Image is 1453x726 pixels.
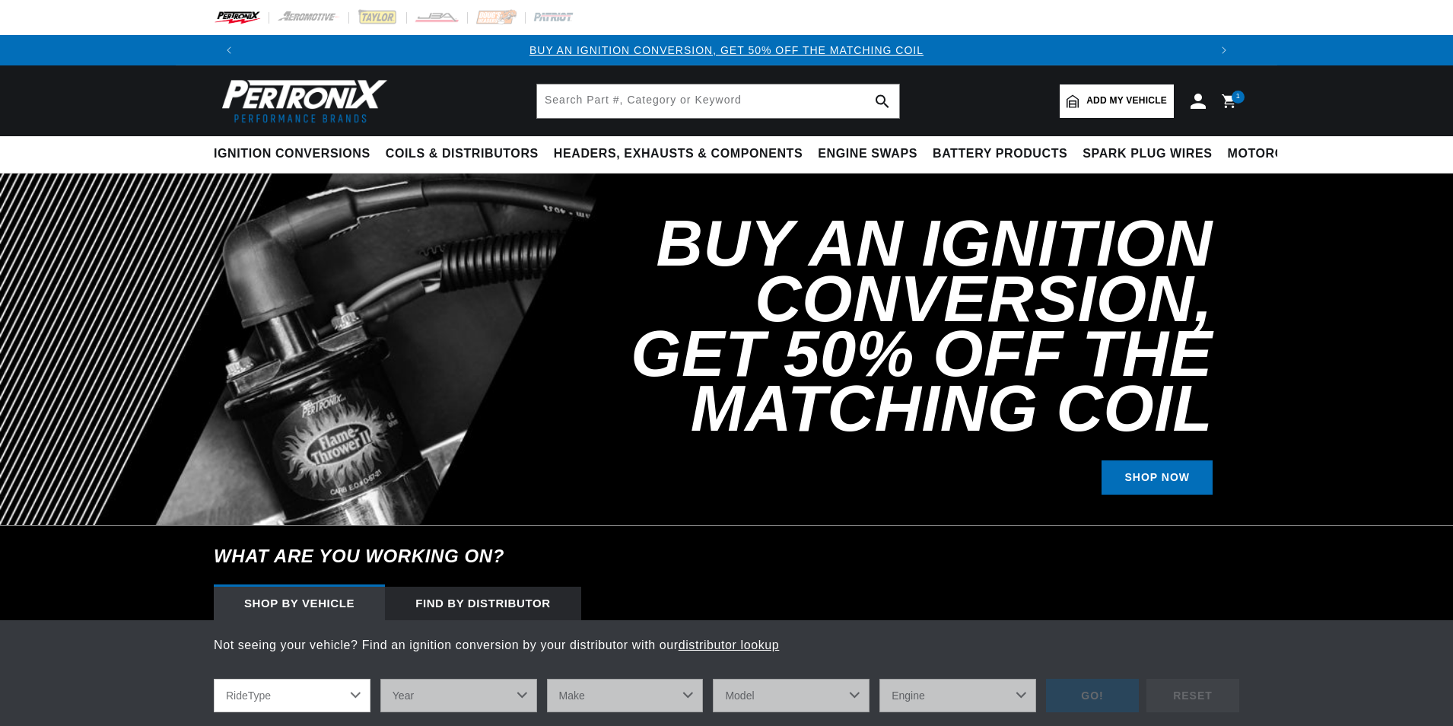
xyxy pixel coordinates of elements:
summary: Ignition Conversions [214,136,378,172]
summary: Spark Plug Wires [1075,136,1219,172]
img: Pertronix [214,75,389,127]
a: Add my vehicle [1060,84,1174,118]
select: RideType [214,679,370,712]
span: 1 [1236,91,1241,103]
select: Year [380,679,537,712]
button: Translation missing: en.sections.announcements.previous_announcement [214,35,244,65]
span: Engine Swaps [818,146,917,162]
p: Not seeing your vehicle? Find an ignition conversion by your distributor with our [214,635,1239,655]
span: Coils & Distributors [386,146,539,162]
span: Ignition Conversions [214,146,370,162]
span: Battery Products [933,146,1067,162]
span: Motorcycle [1228,146,1318,162]
div: Shop by vehicle [214,587,385,620]
summary: Engine Swaps [810,136,925,172]
div: Announcement [244,42,1209,59]
a: distributor lookup [679,638,780,651]
summary: Headers, Exhausts & Components [546,136,810,172]
input: Search Part #, Category or Keyword [537,84,899,118]
div: Find by Distributor [385,587,581,620]
span: Add my vehicle [1086,94,1167,108]
button: search button [866,84,899,118]
button: Translation missing: en.sections.announcements.next_announcement [1209,35,1239,65]
summary: Battery Products [925,136,1075,172]
select: Engine [879,679,1036,712]
span: Headers, Exhausts & Components [554,146,803,162]
a: SHOP NOW [1102,460,1213,495]
span: Spark Plug Wires [1083,146,1212,162]
a: BUY AN IGNITION CONVERSION, GET 50% OFF THE MATCHING COIL [529,44,924,56]
select: Model [713,679,870,712]
slideshow-component: Translation missing: en.sections.announcements.announcement_bar [176,35,1277,65]
h2: Buy an Ignition Conversion, Get 50% off the Matching Coil [562,216,1213,436]
div: 1 of 3 [244,42,1209,59]
h6: What are you working on? [176,526,1277,587]
summary: Motorcycle [1220,136,1326,172]
select: Make [547,679,704,712]
summary: Coils & Distributors [378,136,546,172]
